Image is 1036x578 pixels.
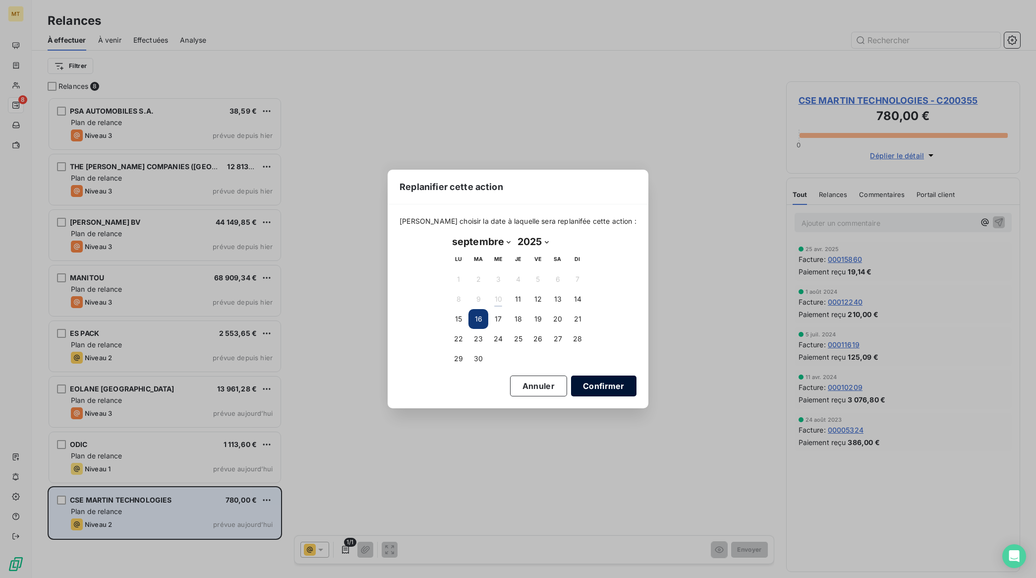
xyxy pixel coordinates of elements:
[449,250,468,269] th: lundi
[468,329,488,349] button: 23
[528,250,548,269] th: vendredi
[528,309,548,329] button: 19
[548,269,568,289] button: 6
[568,269,587,289] button: 7
[528,269,548,289] button: 5
[449,349,468,369] button: 29
[568,309,587,329] button: 21
[568,289,587,309] button: 14
[548,309,568,329] button: 20
[468,349,488,369] button: 30
[468,289,488,309] button: 9
[508,269,528,289] button: 4
[508,329,528,349] button: 25
[488,269,508,289] button: 3
[568,329,587,349] button: 28
[400,180,503,193] span: Replanifier cette action
[548,289,568,309] button: 13
[449,289,468,309] button: 8
[488,309,508,329] button: 17
[488,329,508,349] button: 24
[571,376,636,396] button: Confirmer
[548,329,568,349] button: 27
[449,269,468,289] button: 1
[508,289,528,309] button: 11
[449,309,468,329] button: 15
[568,250,587,269] th: dimanche
[510,376,567,396] button: Annuler
[468,269,488,289] button: 2
[449,329,468,349] button: 22
[508,309,528,329] button: 18
[488,250,508,269] th: mercredi
[468,309,488,329] button: 16
[528,329,548,349] button: 26
[508,250,528,269] th: jeudi
[468,250,488,269] th: mardi
[528,289,548,309] button: 12
[1002,544,1026,568] div: Open Intercom Messenger
[548,250,568,269] th: samedi
[400,216,636,226] span: [PERSON_NAME] choisir la date à laquelle sera replanifée cette action :
[488,289,508,309] button: 10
